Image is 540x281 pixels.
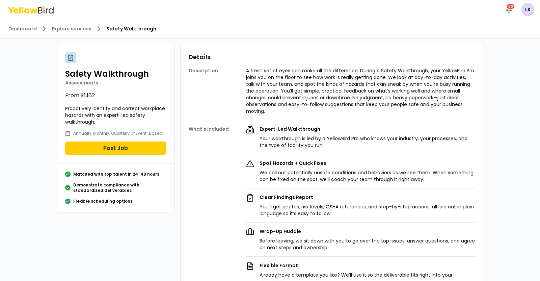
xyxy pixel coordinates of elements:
div: 60 [506,3,515,9]
p: Before leaving, we sit down with you to go over the top issues, answer questions, and agree on ne... [260,237,476,251]
p: Proactively identify and correct workplace hazards with an expert-led safety walkthrough. [65,105,166,125]
span: LK [521,3,535,16]
p: Expert-Led Walkthrough [260,126,476,132]
h3: Details [189,52,476,62]
p: You’ll get photos, risk levels, OSHA references, and step-by-step actions, all laid out in plain ... [260,203,476,217]
p: Clear Findings Report [260,194,476,201]
p: Spot Hazards + Quick Fixes [260,160,476,167]
p: Matched with top talent in 24-48 hours [73,172,159,177]
span: Safety Walkthrough [106,25,156,32]
h4: Description [189,67,246,74]
p: A fresh set of eyes can make all the difference. During a Safety Walkthrough, your YellowBird Pro... [246,67,476,114]
a: Explore services [52,25,91,32]
p: From $1,162 [65,92,166,100]
p: We call out potentially unsafe conditions and behaviors as we see them. When something can be fix... [260,169,476,183]
p: Your walkthrough is led by a YellowBird Pro who knows your industry, your processes, and the type... [260,135,476,149]
a: Dashboard [8,25,37,32]
button: 60 [502,3,516,16]
h2: Safety Walkthrough [65,69,166,79]
p: Wrap-Up Huddle [260,228,476,235]
nav: breadcrumb [8,25,532,33]
p: Flexible Format [260,262,476,269]
p: Annually, Monthly, Quarterly or Event-Based [73,131,162,136]
button: Post Job [65,142,166,155]
p: Assessments [65,79,166,86]
p: Flexible scheduling options [73,199,133,204]
p: Demonstrate compliance with standardized deliverables [73,182,166,193]
h4: What's Included [189,126,246,132]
